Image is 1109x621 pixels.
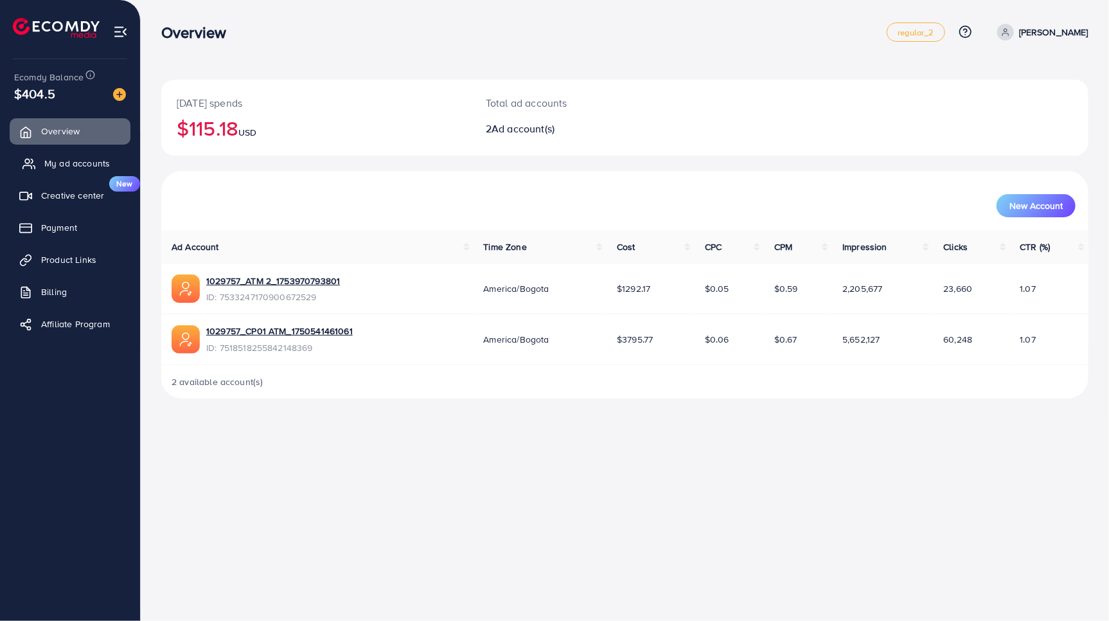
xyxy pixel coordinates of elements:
[177,95,455,111] p: [DATE] spends
[1009,201,1063,210] span: New Account
[1020,240,1051,253] span: CTR (%)
[161,23,236,42] h3: Overview
[44,157,110,170] span: My ad accounts
[705,240,722,253] span: CPC
[10,279,130,305] a: Billing
[617,240,635,253] span: Cost
[484,333,549,346] span: America/Bogota
[617,333,653,346] span: $3795.77
[842,240,887,253] span: Impression
[41,318,110,330] span: Affiliate Program
[1019,24,1088,40] p: [PERSON_NAME]
[41,221,77,234] span: Payment
[10,311,130,337] a: Affiliate Program
[113,88,126,101] img: image
[486,123,687,135] h2: 2
[10,118,130,144] a: Overview
[206,291,340,303] span: ID: 7533247170900672529
[997,194,1076,217] button: New Account
[774,333,797,346] span: $0.67
[172,274,200,303] img: ic-ads-acc.e4c84228.svg
[992,24,1088,40] a: [PERSON_NAME]
[206,274,340,287] a: 1029757_ATM 2_1753970793801
[177,116,455,140] h2: $115.18
[14,71,84,84] span: Ecomdy Balance
[238,126,256,139] span: USD
[842,333,880,346] span: 5,652,127
[41,253,96,266] span: Product Links
[14,84,55,103] span: $404.5
[1054,563,1099,611] iframe: Chat
[41,285,67,298] span: Billing
[774,240,792,253] span: CPM
[10,215,130,240] a: Payment
[13,18,100,38] img: logo
[172,375,263,388] span: 2 available account(s)
[774,282,798,295] span: $0.59
[486,95,687,111] p: Total ad accounts
[1020,282,1036,295] span: 1.07
[484,240,527,253] span: Time Zone
[887,22,945,42] a: regular_2
[10,247,130,273] a: Product Links
[172,240,219,253] span: Ad Account
[492,122,554,136] span: Ad account(s)
[617,282,650,295] span: $1292.17
[10,183,130,208] a: Creative centerNew
[705,333,729,346] span: $0.06
[484,282,549,295] span: America/Bogota
[943,282,972,295] span: 23,660
[206,341,353,354] span: ID: 7518518255842148369
[172,325,200,354] img: ic-ads-acc.e4c84228.svg
[842,282,882,295] span: 2,205,677
[206,325,353,337] a: 1029757_CP01 ATM_1750541461061
[113,24,128,39] img: menu
[41,189,104,202] span: Creative center
[1020,333,1036,346] span: 1.07
[943,333,972,346] span: 60,248
[705,282,729,295] span: $0.05
[10,150,130,176] a: My ad accounts
[109,176,140,192] span: New
[898,28,934,37] span: regular_2
[41,125,80,138] span: Overview
[943,240,968,253] span: Clicks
